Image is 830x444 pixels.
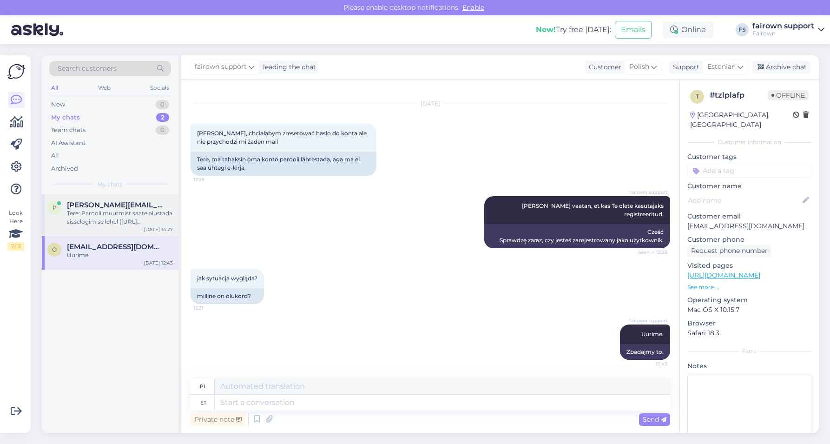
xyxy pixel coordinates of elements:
div: Zbadajmy to. [620,344,670,360]
div: 0 [156,126,169,135]
p: Notes [687,361,811,371]
span: [PERSON_NAME] vaatan, et kas Te olete kasutajaks registreeritud. [522,202,665,218]
div: Cześć Sprawdzę zaraz, czy jesteś zarejestrowany jako użytkownik. [484,224,670,248]
div: Archive chat [752,61,810,73]
span: o [52,246,57,253]
div: # tzlplafp [710,90,768,101]
div: 2 [156,113,169,122]
button: Emails [615,21,652,39]
div: Customer [585,62,621,72]
input: Add a tag [687,164,811,178]
a: fairown supportFairown [752,22,824,37]
p: Mac OS X 10.15.7 [687,305,811,315]
span: fairown support [629,189,667,196]
span: fairown support [195,62,247,72]
p: Safari 18.3 [687,328,811,338]
div: Team chats [51,126,86,135]
a: [URL][DOMAIN_NAME] [687,271,760,279]
div: All [51,151,59,160]
div: Online [663,21,713,38]
div: All [49,82,60,94]
span: Search customers [58,64,117,73]
span: Uurime. [641,331,664,338]
span: [PERSON_NAME], chciałabym zresetować hasło do konta ale nie przychodzi mi żaden mail [197,130,368,145]
div: Private note [191,413,245,426]
div: Look Here [7,209,24,251]
div: Tere, ma tahaksin oma konto parooli lähtestada, aga ma ei saa ühtegi e-kirja. [191,152,376,176]
span: oliwia.wojcik@ispot.pl [67,243,164,251]
div: New [51,100,65,109]
div: Extra [687,347,811,356]
div: AI Assistant [51,139,86,148]
p: Customer phone [687,235,811,245]
div: FS [736,23,749,36]
p: Browser [687,318,811,328]
span: Enable [460,3,487,12]
div: 2 / 3 [7,242,24,251]
p: Visited pages [687,261,811,271]
span: fairown support [629,317,667,324]
div: My chats [51,113,80,122]
span: My chats [98,180,123,189]
span: Estonian [707,62,736,72]
p: Customer email [687,212,811,221]
span: 12:25 [193,176,228,183]
p: See more ... [687,283,811,292]
div: Customer information [687,138,811,146]
input: Add name [688,195,801,205]
div: Request phone number [687,245,771,257]
span: p [53,204,57,211]
p: Customer name [687,181,811,191]
p: [EMAIL_ADDRESS][DOMAIN_NAME] [687,221,811,231]
div: pl [200,378,207,394]
div: leading the chat [259,62,316,72]
span: Send [643,415,666,424]
div: Uurime. [67,251,173,259]
span: 12:43 [632,360,667,367]
p: Operating system [687,295,811,305]
div: 0 [156,100,169,109]
span: jak sytuacja wygląda? [197,275,257,282]
span: t [696,93,699,100]
div: [DATE] 12:43 [144,259,173,266]
div: Support [669,62,699,72]
div: Tere: Parooli muutmist saate alustada sisselogimise lehel ([URL][DOMAIN_NAME]) vajutades "Unustas... [67,209,173,226]
div: Archived [51,164,78,173]
div: Try free [DATE]: [536,24,611,35]
p: Customer tags [687,152,811,162]
div: [DATE] 14:27 [144,226,173,233]
div: milline on olukord? [191,288,264,304]
div: et [200,395,206,411]
span: Polish [629,62,649,72]
div: fairown support [752,22,814,30]
span: Seen ✓ 12:28 [632,249,667,256]
div: [GEOGRAPHIC_DATA], [GEOGRAPHIC_DATA] [690,110,793,130]
div: Socials [148,82,171,94]
img: Askly Logo [7,63,25,80]
span: 12:31 [193,305,228,311]
div: Fairown [752,30,814,37]
div: [DATE] [191,99,670,108]
b: New! [536,25,556,34]
span: Offline [768,90,809,100]
div: Web [96,82,112,94]
span: piotr.chodkiewciz@ispot.pl [67,201,164,209]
